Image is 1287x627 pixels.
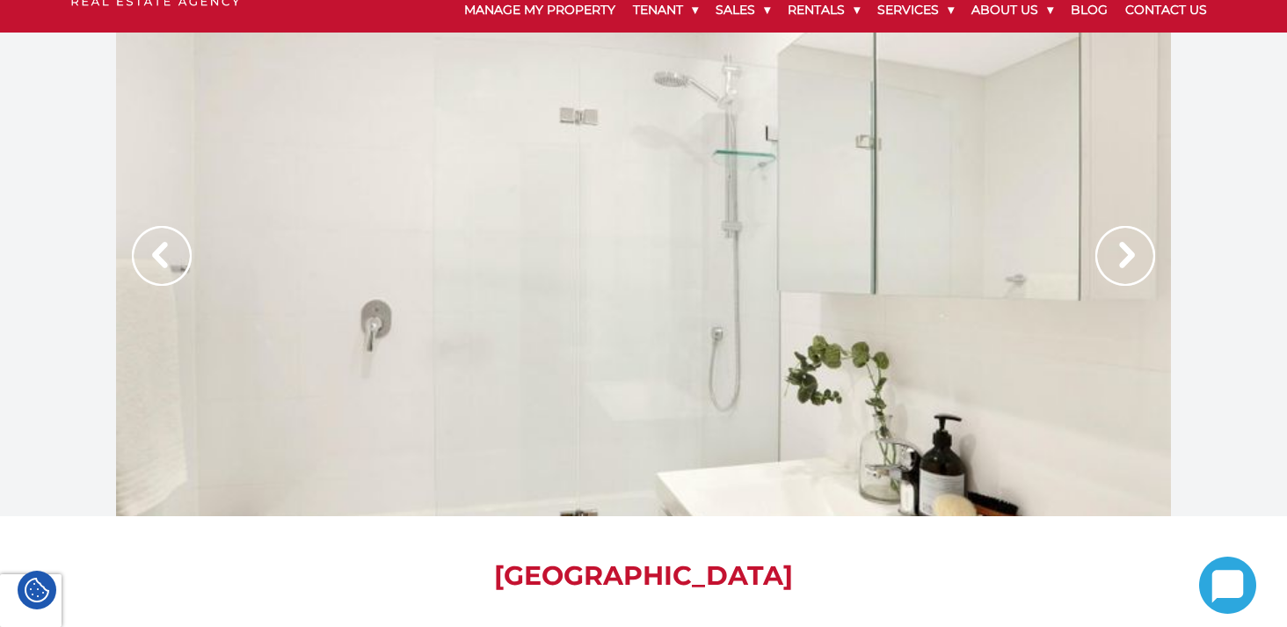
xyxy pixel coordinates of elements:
h1: [GEOGRAPHIC_DATA] [116,560,1171,592]
div: Cookie Settings [18,571,56,609]
img: Arrow slider [1095,226,1155,286]
img: Arrow slider [132,226,192,286]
